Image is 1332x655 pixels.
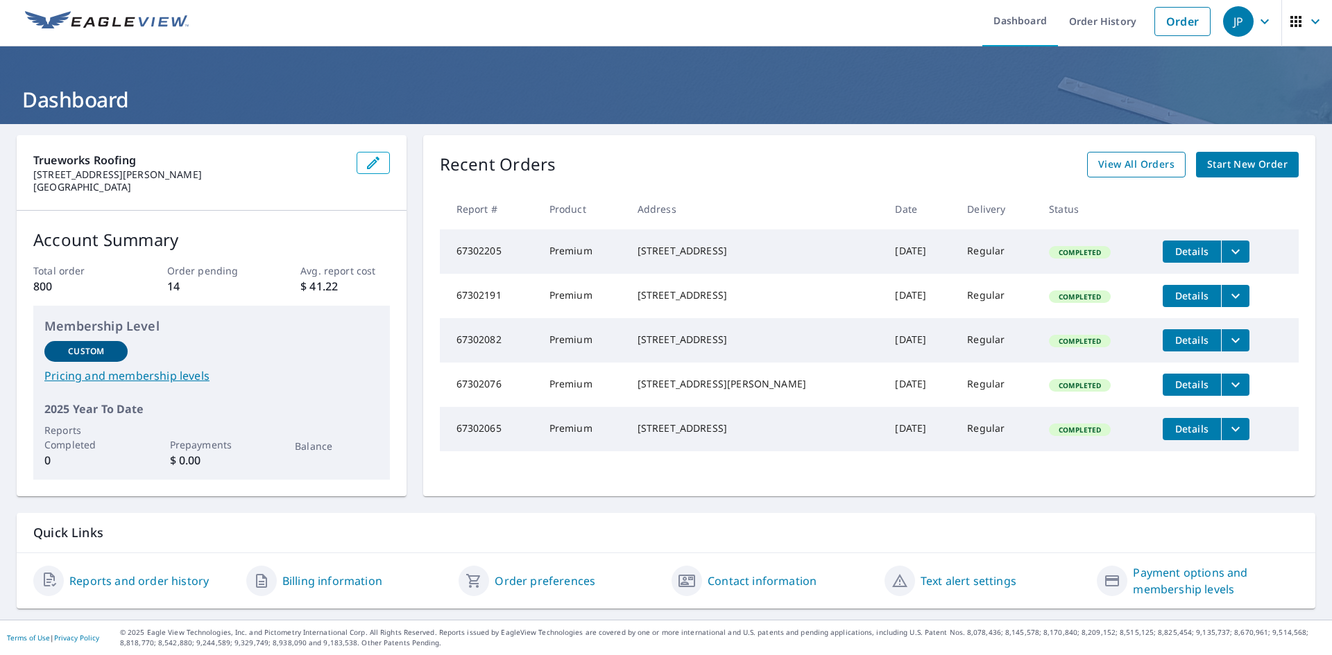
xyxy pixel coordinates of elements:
td: Premium [538,229,626,274]
td: Premium [538,318,626,363]
td: Regular [956,407,1038,451]
span: Completed [1050,425,1109,435]
p: Trueworks Roofing [33,152,345,168]
a: Privacy Policy [54,633,99,643]
td: Regular [956,363,1038,407]
th: Product [538,189,626,229]
a: View All Orders [1087,152,1186,177]
p: 800 [33,278,122,295]
p: [STREET_ADDRESS][PERSON_NAME] [33,168,345,181]
span: Details [1171,422,1213,435]
th: Address [626,189,885,229]
td: 67302191 [440,274,538,318]
td: Regular [956,274,1038,318]
td: [DATE] [884,318,956,363]
th: Delivery [956,189,1038,229]
td: 67302076 [440,363,538,407]
div: JP [1223,6,1254,37]
p: Reports Completed [44,423,128,452]
p: Recent Orders [440,152,556,177]
p: $ 41.22 [300,278,389,295]
a: Order [1154,7,1211,36]
a: Pricing and membership levels [44,367,379,384]
p: 0 [44,452,128,469]
p: Quick Links [33,524,1299,541]
button: filesDropdownBtn-67302082 [1221,329,1249,351]
p: 2025 Year To Date [44,401,379,417]
span: Completed [1050,381,1109,390]
span: Details [1171,245,1213,258]
td: [DATE] [884,363,956,407]
a: Start New Order [1196,152,1299,177]
p: Custom [68,345,104,358]
span: Completed [1050,292,1109,302]
h1: Dashboard [17,85,1315,114]
a: Text alert settings [921,573,1016,589]
button: filesDropdownBtn-67302076 [1221,374,1249,396]
div: [STREET_ADDRESS] [638,288,873,302]
th: Date [884,189,956,229]
div: [STREET_ADDRESS] [638,421,873,435]
th: Status [1038,189,1152,229]
p: Total order [33,263,122,278]
span: Completed [1050,247,1109,257]
p: 14 [167,278,256,295]
button: filesDropdownBtn-67302065 [1221,418,1249,440]
p: [GEOGRAPHIC_DATA] [33,181,345,193]
td: Premium [538,274,626,318]
p: Balance [295,439,378,453]
span: Start New Order [1207,156,1288,173]
button: detailsBtn-67302205 [1163,241,1221,263]
td: Regular [956,318,1038,363]
p: Account Summary [33,227,390,252]
td: Premium [538,363,626,407]
a: Reports and order history [69,573,209,589]
span: Details [1171,378,1213,391]
td: Premium [538,407,626,451]
a: Contact information [708,573,817,589]
p: $ 0.00 [170,452,253,469]
button: detailsBtn-67302191 [1163,285,1221,307]
td: Regular [956,229,1038,274]
div: [STREET_ADDRESS][PERSON_NAME] [638,377,873,391]
td: 67302065 [440,407,538,451]
th: Report # [440,189,538,229]
td: [DATE] [884,229,956,274]
span: Completed [1050,336,1109,346]
span: View All Orders [1098,156,1175,173]
p: | [7,634,99,642]
p: Order pending [167,263,256,278]
span: Details [1171,333,1213,347]
span: Details [1171,289,1213,302]
a: Terms of Use [7,633,50,643]
img: EV Logo [25,11,189,32]
a: Payment options and membership levels [1133,564,1299,597]
button: detailsBtn-67302076 [1163,374,1221,396]
a: Order preferences [495,573,595,589]
p: Prepayments [170,437,253,452]
p: Avg. report cost [300,263,389,278]
p: © 2025 Eagle View Technologies, Inc. and Pictometry International Corp. All Rights Reserved. Repo... [120,627,1325,648]
div: [STREET_ADDRESS] [638,333,873,347]
button: detailsBtn-67302065 [1163,418,1221,440]
button: filesDropdownBtn-67302205 [1221,241,1249,263]
p: Membership Level [44,317,379,335]
td: [DATE] [884,274,956,318]
a: Billing information [282,573,382,589]
td: 67302205 [440,229,538,274]
td: [DATE] [884,407,956,451]
td: 67302082 [440,318,538,363]
button: filesDropdownBtn-67302191 [1221,285,1249,307]
button: detailsBtn-67302082 [1163,329,1221,351]
div: [STREET_ADDRESS] [638,244,873,258]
